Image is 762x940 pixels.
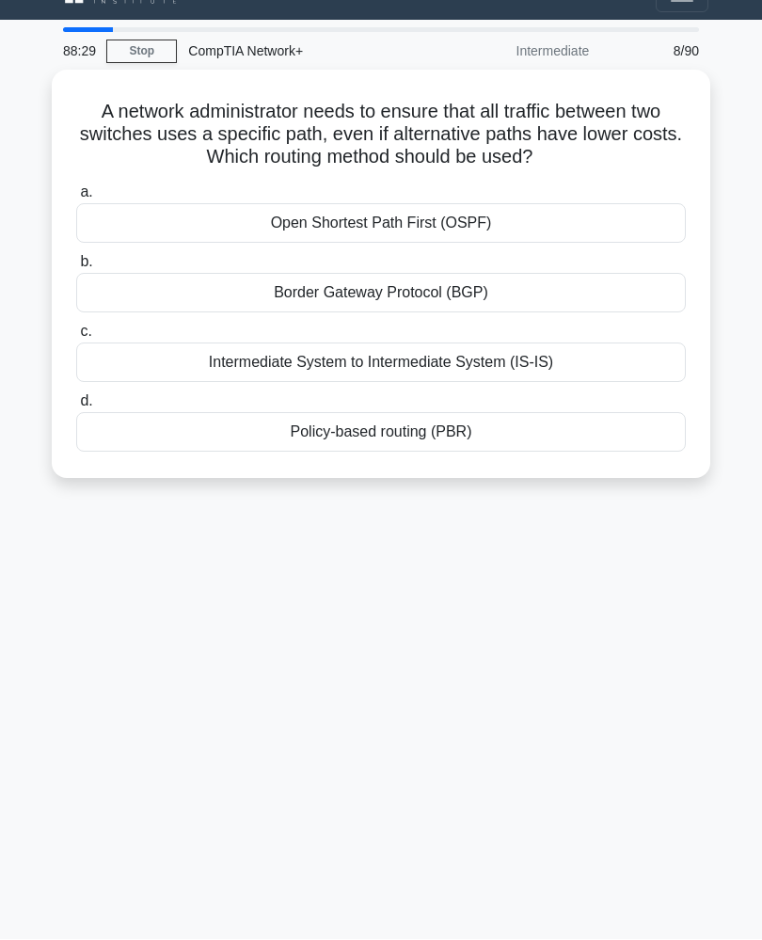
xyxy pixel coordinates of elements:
[76,343,686,383] div: Intermediate System to Intermediate System (IS-IS)
[80,254,92,270] span: b.
[80,184,92,200] span: a.
[74,101,688,170] h5: A network administrator needs to ensure that all traffic between two switches uses a specific pat...
[76,274,686,313] div: Border Gateway Protocol (BGP)
[600,33,710,71] div: 8/90
[76,413,686,453] div: Policy-based routing (PBR)
[80,393,92,409] span: d.
[106,40,177,64] a: Stop
[80,324,91,340] span: c.
[76,204,686,244] div: Open Shortest Path First (OSPF)
[436,33,600,71] div: Intermediate
[52,33,106,71] div: 88:29
[177,33,436,71] div: CompTIA Network+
